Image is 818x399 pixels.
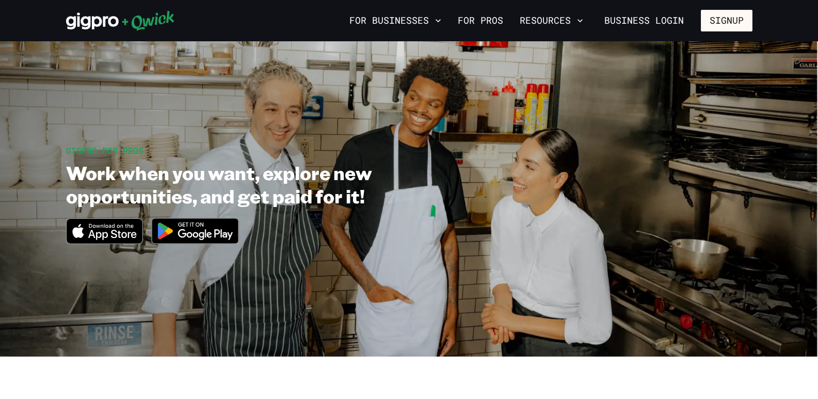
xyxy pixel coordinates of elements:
button: Signup [701,10,752,31]
img: Get it on Google Play [145,212,245,250]
a: Download on the App Store [66,235,143,246]
a: Business Login [596,10,693,31]
a: For Pros [454,12,507,29]
button: Resources [516,12,587,29]
button: For Businesses [345,12,445,29]
h1: Work when you want, explore new opportunities, and get paid for it! [66,161,478,208]
span: GIGPRO FOR PROS [66,145,143,156]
